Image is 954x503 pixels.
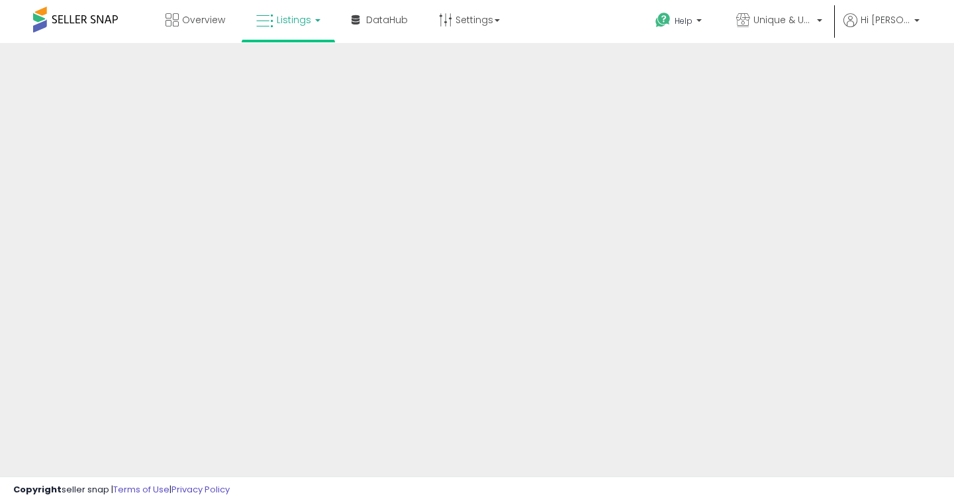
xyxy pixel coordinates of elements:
[861,13,910,26] span: Hi [PERSON_NAME]
[113,483,169,496] a: Terms of Use
[675,15,692,26] span: Help
[13,484,230,496] div: seller snap | |
[13,483,62,496] strong: Copyright
[277,13,311,26] span: Listings
[645,2,715,43] a: Help
[843,13,920,43] a: Hi [PERSON_NAME]
[366,13,408,26] span: DataHub
[753,13,813,26] span: Unique & Upscale
[171,483,230,496] a: Privacy Policy
[182,13,225,26] span: Overview
[655,12,671,28] i: Get Help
